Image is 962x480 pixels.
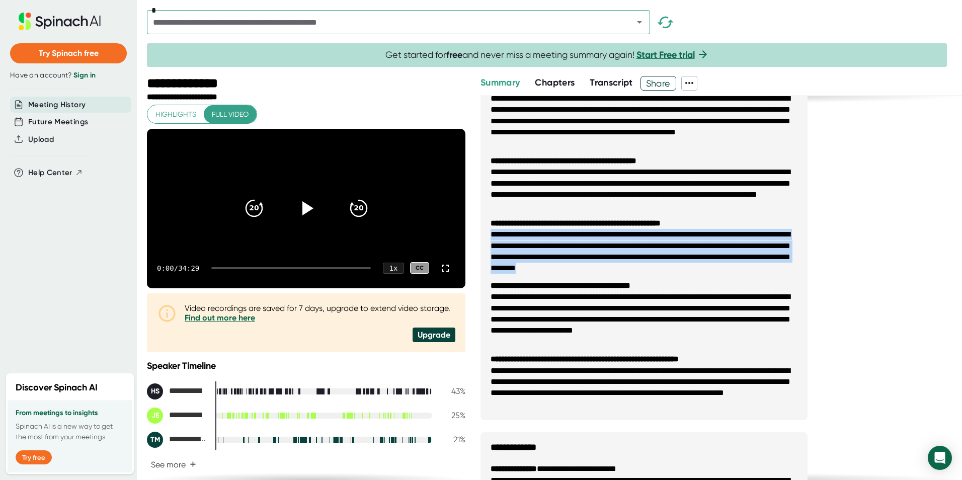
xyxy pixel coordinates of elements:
[39,48,99,58] span: Try Spinach free
[155,108,196,121] span: Highlights
[28,167,83,179] button: Help Center
[185,313,255,323] a: Find out more here
[147,383,207,399] div: Hawn, Steve
[410,262,429,274] div: CC
[480,76,520,90] button: Summary
[590,76,633,90] button: Transcript
[928,446,952,470] div: Open Intercom Messenger
[73,71,96,79] a: Sign in
[10,71,127,80] div: Have an account?
[157,264,199,272] div: 0:00 / 34:29
[636,49,695,60] a: Start Free trial
[535,76,575,90] button: Chapters
[28,116,88,128] button: Future Meetings
[16,450,52,464] button: Try free
[535,77,575,88] span: Chapters
[446,49,462,60] b: free
[16,381,98,394] h2: Discover Spinach AI
[16,421,124,442] p: Spinach AI is a new way to get the most from your meetings
[147,408,207,424] div: John Emtman
[413,328,455,342] div: Upgrade
[28,134,54,145] button: Upload
[147,432,163,448] div: TM
[147,360,465,371] div: Speaker Timeline
[212,108,249,121] span: Full video
[440,386,465,396] div: 43 %
[641,74,676,92] span: Share
[10,43,127,63] button: Try Spinach free
[590,77,633,88] span: Transcript
[185,303,455,323] div: Video recordings are saved for 7 days, upgrade to extend video storage.
[440,435,465,444] div: 21 %
[190,460,196,468] span: +
[147,383,163,399] div: HS
[147,408,163,424] div: JE
[28,99,86,111] button: Meeting History
[147,432,207,448] div: Todd McConnell
[383,263,404,274] div: 1 x
[385,49,709,61] span: Get started for and never miss a meeting summary again!
[440,411,465,420] div: 25 %
[28,167,72,179] span: Help Center
[147,456,200,473] button: See more+
[480,77,520,88] span: Summary
[16,409,124,417] h3: From meetings to insights
[147,105,204,124] button: Highlights
[640,76,676,91] button: Share
[632,15,647,29] button: Open
[204,105,257,124] button: Full video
